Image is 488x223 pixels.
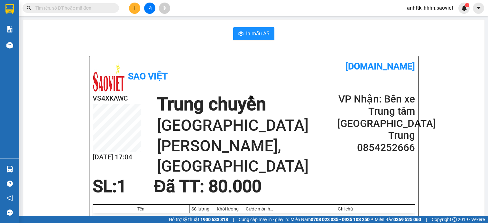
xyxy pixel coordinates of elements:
span: notification [7,195,13,201]
strong: 1900 633 818 [200,217,228,222]
span: caret-down [476,5,482,11]
b: Sao Việt [128,71,168,82]
h2: 0854252666 [337,142,415,154]
div: Cước món hàng [246,206,274,211]
button: aim [159,3,170,14]
button: plus [129,3,140,14]
span: Miền Bắc [375,216,421,223]
button: caret-down [473,3,484,14]
h2: VS4XKAWC [93,93,141,104]
div: Tên [95,206,188,211]
span: message [7,210,13,216]
div: Số lượng [191,206,210,211]
button: file-add [144,3,155,14]
span: | [426,216,427,223]
span: copyright [452,217,457,222]
span: question-circle [7,181,13,187]
span: Miền Nam [290,216,370,223]
img: warehouse-icon [6,166,13,173]
span: aim [162,6,167,10]
span: Hỗ trợ kỹ thuật: [169,216,228,223]
span: printer [238,31,244,37]
span: | [233,216,234,223]
span: search [27,6,31,10]
span: In mẫu A5 [246,30,269,38]
span: 1 [117,176,126,196]
sup: 1 [465,3,469,7]
div: Khối lượng [214,206,242,211]
button: printerIn mẫu A5 [233,27,274,40]
img: logo-vxr [5,4,14,14]
h1: [GEOGRAPHIC_DATA][PERSON_NAME], [GEOGRAPHIC_DATA] [157,115,337,177]
strong: 0369 525 060 [393,217,421,222]
strong: 0708 023 035 - 0935 103 250 [311,217,370,222]
span: file-add [147,6,152,10]
img: logo.jpg [93,61,125,93]
h2: [DATE] 17:04 [93,152,141,163]
span: plus [133,6,137,10]
img: icon-new-feature [461,5,467,11]
span: Đã TT : 80.000 [154,176,262,196]
span: ⚪️ [371,218,373,221]
div: Ghi chú [278,206,413,211]
h2: VP Nhận: Bến xe Trung tâm [GEOGRAPHIC_DATA] [337,93,415,129]
span: anhttk_hhhn.saoviet [402,4,458,12]
h2: Trung [337,129,415,142]
span: Cung cấp máy in - giấy in: [239,216,289,223]
span: 1 [466,3,468,7]
b: [DOMAIN_NAME] [345,61,415,72]
img: solution-icon [6,26,13,32]
input: Tìm tên, số ĐT hoặc mã đơn [35,4,111,12]
h1: Trung chuyển [157,93,337,115]
span: SL: [93,176,117,196]
img: warehouse-icon [6,42,13,49]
